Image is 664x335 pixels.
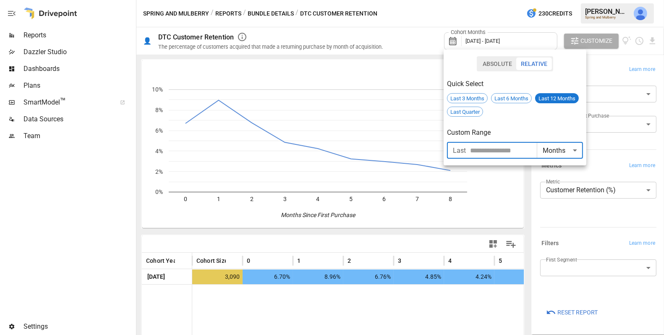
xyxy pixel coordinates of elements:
span: Last Quarter [447,109,483,115]
span: Last 6 Months [491,95,531,102]
button: Relative [516,58,552,70]
div: Last 12 Months [535,93,579,103]
h6: Custom Range [447,127,583,139]
span: Last 12 Months [535,95,579,102]
h6: Quick Select [447,78,583,90]
button: Absolute [478,58,517,70]
span: Last [453,146,466,155]
div: Last 6 Months [491,93,532,103]
div: Last 3 Months [447,93,488,103]
div: Last Quarter [447,107,483,117]
span: Last 3 Months [447,95,487,102]
div: Months [537,142,583,159]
